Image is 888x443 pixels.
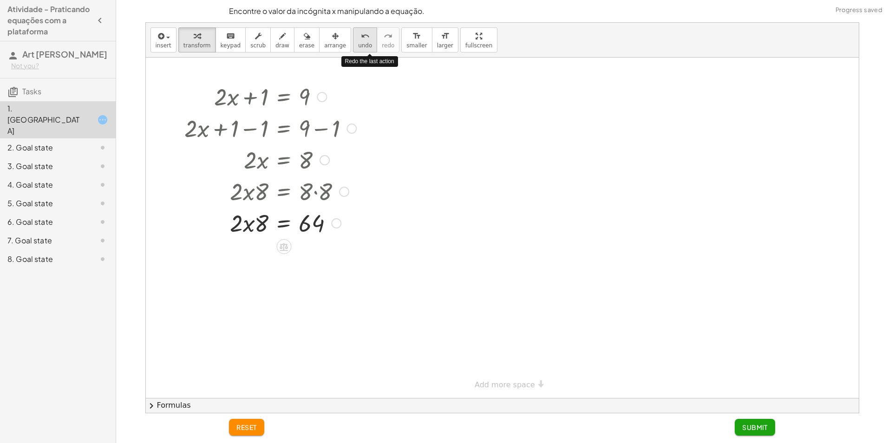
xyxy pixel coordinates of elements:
i: Task not started. [97,142,108,153]
button: draw [270,27,294,52]
button: redoredo [377,27,399,52]
i: format_size [412,31,421,42]
span: undo [358,42,372,49]
i: redo [384,31,392,42]
i: Task not started. [97,216,108,228]
span: chevron_right [146,400,157,411]
span: Submit [742,423,768,431]
div: 1. [GEOGRAPHIC_DATA] [7,103,82,137]
button: reset [229,419,264,436]
span: fullscreen [465,42,492,49]
div: 6. Goal state [7,216,82,228]
span: larger [437,42,453,49]
span: Add more space [475,380,535,389]
span: Tasks [22,86,41,96]
button: erase [294,27,320,52]
h4: Atividade - Praticando equações com a plataforma [7,4,91,37]
span: reset [236,423,257,431]
button: format_sizelarger [432,27,458,52]
button: fullscreen [460,27,497,52]
i: Task not started. [97,235,108,246]
i: Task not started. [97,254,108,265]
div: Redo the last action [341,56,398,67]
button: transform [178,27,216,52]
i: Task not started. [97,179,108,190]
button: format_sizesmaller [401,27,432,52]
div: 8. Goal state [7,254,82,265]
i: keyboard [226,31,235,42]
button: scrub [245,27,271,52]
span: insert [156,42,171,49]
span: draw [275,42,289,49]
i: Task not started. [97,198,108,209]
i: undo [361,31,370,42]
div: 2. Goal state [7,142,82,153]
button: insert [150,27,176,52]
div: 3. Goal state [7,161,82,172]
button: Submit [735,419,775,436]
span: Progress saved [836,6,882,15]
i: Task not started. [97,161,108,172]
div: Not you? [11,61,108,71]
div: 5. Goal state [7,198,82,209]
button: undoundo [353,27,377,52]
span: redo [382,42,394,49]
span: erase [299,42,314,49]
div: Apply the same math to both sides of the equation [276,239,291,254]
span: keypad [221,42,241,49]
button: arrange [319,27,351,52]
button: chevron_rightFormulas [146,398,859,413]
i: Task started. [97,114,108,125]
span: scrub [250,42,266,49]
span: smaller [406,42,427,49]
span: arrange [324,42,346,49]
button: keyboardkeypad [215,27,246,52]
span: Art [PERSON_NAME] [22,49,107,59]
div: 7. Goal state [7,235,82,246]
div: 4. Goal state [7,179,82,190]
span: transform [183,42,211,49]
i: format_size [441,31,450,42]
p: Encontre o valor da incógnita x manipulando a equação. [229,6,775,17]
